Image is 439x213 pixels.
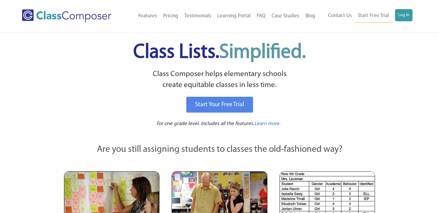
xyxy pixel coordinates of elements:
nav: Header Menu [318,9,412,23]
a: Learning Portal [214,9,254,23]
p: Class Composer helps elementary schools create equitable classes in less time. [63,69,376,91]
span: Start Your Free Trial [195,102,244,108]
nav: Header Menu [125,9,318,23]
a: Testimonials [181,9,214,23]
span: For one grade level. Includes all the features. [156,121,254,126]
a: Start Free Trial [355,9,392,23]
span: Class Lists. [133,43,306,62]
a: Contact Us [325,9,355,23]
p: Are you still assigning students to classes the old-fashioned way? [64,143,375,156]
a: Blog [302,9,318,23]
a: Pricing [160,9,181,23]
a: Case Studies [269,9,302,23]
span: Simplified. [219,43,306,62]
span: Learn more. [254,121,280,126]
img: Class Composer [22,9,111,23]
a: Learn more. [254,120,280,128]
a: Start Your Free Trial [186,97,253,113]
a: Log In [395,9,412,21]
a: Features [135,9,160,23]
a: FAQ [254,9,269,23]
